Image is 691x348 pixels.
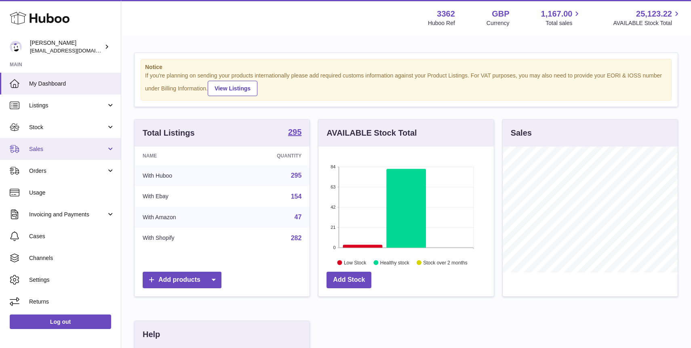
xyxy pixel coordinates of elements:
text: 21 [331,225,336,230]
text: 42 [331,205,336,210]
span: Sales [29,145,106,153]
span: 1,167.00 [541,8,573,19]
strong: Notice [145,63,667,71]
span: Cases [29,233,115,240]
div: Huboo Ref [428,19,455,27]
span: Returns [29,298,115,306]
div: If you're planning on sending your products internationally please add required customs informati... [145,72,667,96]
strong: GBP [492,8,509,19]
span: Channels [29,254,115,262]
a: 1,167.00 Total sales [541,8,582,27]
span: Usage [29,189,115,197]
a: 282 [291,235,302,241]
a: 25,123.22 AVAILABLE Stock Total [613,8,681,27]
th: Quantity [230,147,310,165]
td: With Ebay [135,186,230,207]
div: Currency [487,19,510,27]
span: Settings [29,276,115,284]
td: With Huboo [135,165,230,186]
td: With Amazon [135,207,230,228]
a: View Listings [208,81,257,96]
span: Listings [29,102,106,109]
th: Name [135,147,230,165]
a: 154 [291,193,302,200]
text: Stock over 2 months [423,260,468,265]
text: 84 [331,164,336,169]
h3: Sales [511,128,532,138]
h3: AVAILABLE Stock Total [327,128,417,138]
td: With Shopify [135,228,230,249]
strong: 3362 [437,8,455,19]
span: AVAILABLE Stock Total [613,19,681,27]
span: 25,123.22 [636,8,672,19]
span: [EMAIL_ADDRESS][DOMAIN_NAME] [30,47,119,54]
span: Invoicing and Payments [29,211,106,218]
text: 63 [331,184,336,189]
text: 0 [333,245,336,250]
span: Stock [29,124,106,131]
img: sales@gamesconnection.co.uk [10,41,22,53]
span: Orders [29,167,106,175]
h3: Help [143,329,160,340]
a: 295 [288,128,301,138]
span: My Dashboard [29,80,115,88]
text: Low Stock [344,260,367,265]
a: 47 [295,214,302,220]
a: Add Stock [327,272,371,288]
a: 295 [291,172,302,179]
text: Healthy stock [380,260,410,265]
a: Add products [143,272,221,288]
strong: 295 [288,128,301,136]
div: [PERSON_NAME] [30,39,103,55]
span: Total sales [546,19,581,27]
h3: Total Listings [143,128,195,138]
a: Log out [10,314,111,329]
